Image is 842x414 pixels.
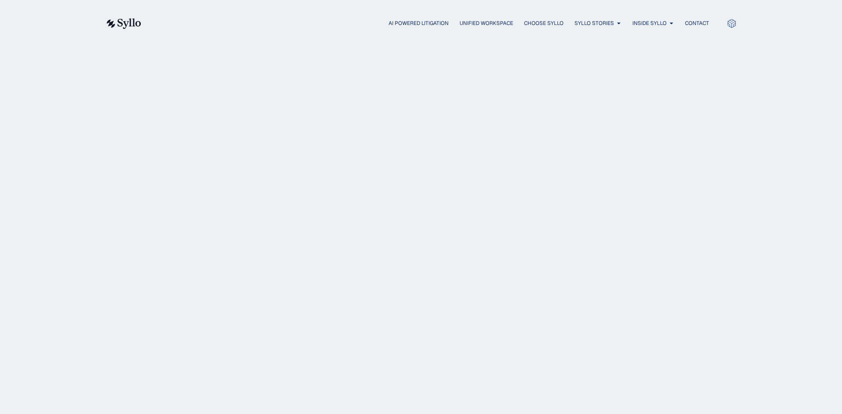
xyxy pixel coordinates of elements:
a: Contact [685,19,709,27]
a: Syllo Stories [574,19,614,27]
nav: Menu [159,19,709,28]
a: AI Powered Litigation [389,19,449,27]
div: Menu Toggle [159,19,709,28]
a: Unified Workspace [460,19,513,27]
a: Inside Syllo [632,19,667,27]
a: Choose Syllo [524,19,564,27]
img: syllo [105,18,141,29]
